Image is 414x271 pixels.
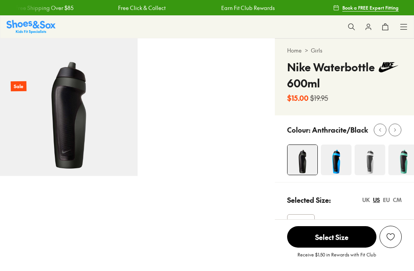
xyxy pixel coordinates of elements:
[287,93,309,103] b: $15.00
[342,4,399,11] span: Book a FREE Expert Fitting
[311,46,322,54] a: Girls
[355,145,385,175] img: 4-343102_1
[287,195,331,205] p: Selected Size:
[287,46,302,54] a: Home
[7,20,56,33] a: Shoes & Sox
[287,46,402,54] div: >
[333,1,399,15] a: Book a FREE Expert Fitting
[310,93,328,103] s: $19.95
[373,196,380,204] div: US
[312,125,368,135] p: Anthracite/Black
[7,20,56,33] img: SNS_Logo_Responsive.svg
[11,81,26,92] p: Sale
[297,251,376,265] p: Receive $1.50 in Rewards with Fit Club
[15,4,74,12] a: Free Shipping Over $85
[362,196,370,204] div: UK
[379,226,402,248] button: Add to Wishlist
[393,196,402,204] div: CM
[375,59,402,76] img: Vendor logo
[118,4,166,12] a: Free Click & Collect
[287,125,310,135] p: Colour:
[383,196,390,204] div: EU
[293,219,309,228] span: NON
[287,145,317,175] img: 4-343101_1
[321,145,352,175] img: 4-343104_1
[221,4,275,12] a: Earn Fit Club Rewards
[287,226,376,248] button: Select Size
[287,59,375,91] h4: Nike Waterbottle 600ml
